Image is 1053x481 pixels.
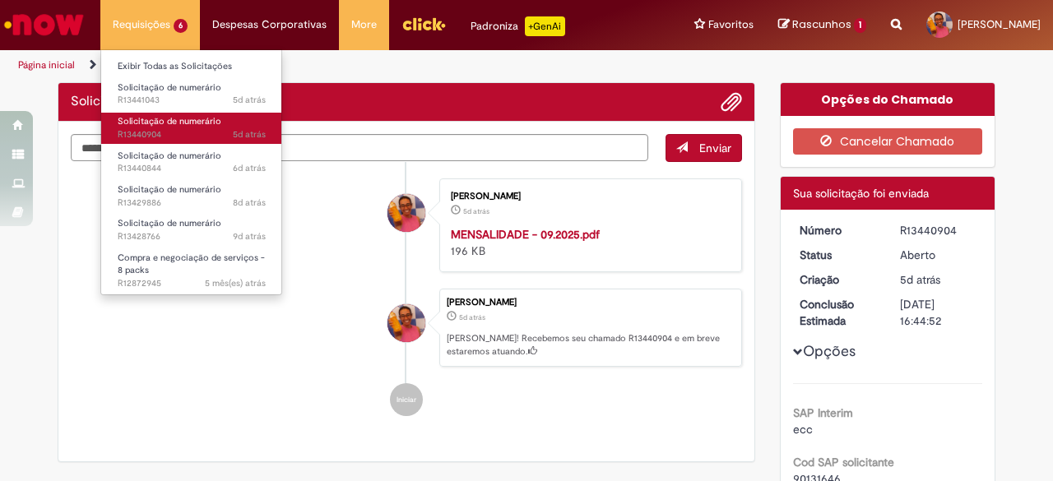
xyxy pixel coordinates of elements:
span: Requisições [113,16,170,33]
span: R13440904 [118,128,266,141]
time: 22/08/2025 16:31:53 [233,162,266,174]
dt: Status [787,247,888,263]
p: [PERSON_NAME]! Recebemos seu chamado R13440904 e em breve estaremos atuando. [447,332,733,358]
span: 5d atrás [463,206,489,216]
span: R13429886 [118,197,266,210]
time: 31/03/2025 15:53:03 [205,277,266,289]
time: 22/08/2025 16:44:47 [459,312,485,322]
div: [PERSON_NAME] [451,192,725,201]
time: 22/08/2025 16:44:47 [900,272,940,287]
span: Solicitação de numerário [118,81,221,94]
time: 22/08/2025 17:14:32 [233,94,266,106]
span: Compra e negociação de serviços - 8 packs [118,252,265,277]
ul: Requisições [100,49,282,295]
div: 22/08/2025 16:44:47 [900,271,976,288]
a: Rascunhos [778,17,866,33]
span: 9d atrás [233,230,266,243]
div: [DATE] 16:44:52 [900,296,976,329]
div: Aberto [900,247,976,263]
div: 196 KB [451,226,725,259]
a: Aberto R12872945 : Compra e negociação de serviços - 8 packs [101,249,282,284]
span: Enviar [699,141,731,155]
span: 6 [174,19,188,33]
a: Aberto R13441043 : Solicitação de numerário [101,79,282,109]
textarea: Digite sua mensagem aqui... [71,134,648,161]
span: 5d atrás [459,312,485,322]
span: Solicitação de numerário [118,115,221,127]
p: +GenAi [525,16,565,36]
span: Rascunhos [792,16,851,32]
span: 1 [854,18,866,33]
span: 6d atrás [233,162,266,174]
span: 5d atrás [233,94,266,106]
a: Aberto R13440904 : Solicitação de numerário [101,113,282,143]
span: R13441043 [118,94,266,107]
div: Roberta De Sant Anna Teixeira Siston [387,304,425,342]
div: Roberta De Sant Anna Teixeira Siston [387,194,425,232]
button: Cancelar Chamado [793,128,983,155]
b: Cod SAP solicitante [793,455,894,469]
ul: Trilhas de página [12,50,689,81]
button: Enviar [666,134,742,162]
span: R13440844 [118,162,266,175]
span: Solicitação de numerário [118,183,221,196]
span: [PERSON_NAME] [958,17,1041,31]
span: Solicitação de numerário [118,217,221,229]
span: R12872945 [118,277,266,290]
li: Roberta De Sant Anna Teixeira Siston [71,289,742,368]
img: ServiceNow [2,8,86,41]
span: 5d atrás [233,128,266,141]
a: Exibir Todas as Solicitações [101,58,282,76]
dt: Conclusão Estimada [787,296,888,329]
time: 19/08/2025 16:55:36 [233,197,266,209]
dt: Criação [787,271,888,288]
a: MENSALIDADE - 09.2025.pdf [451,227,600,242]
span: More [351,16,377,33]
a: Aberto R13429886 : Solicitação de numerário [101,181,282,211]
div: [PERSON_NAME] [447,298,733,308]
time: 22/08/2025 16:44:20 [463,206,489,216]
a: Página inicial [18,58,75,72]
div: Opções do Chamado [781,83,995,116]
ul: Histórico de tíquete [71,162,742,433]
img: click_logo_yellow_360x200.png [401,12,446,36]
span: 5d atrás [900,272,940,287]
span: Despesas Corporativas [212,16,327,33]
time: 19/08/2025 14:04:23 [233,230,266,243]
dt: Número [787,222,888,238]
span: ecc [793,422,813,437]
span: 5 mês(es) atrás [205,277,266,289]
h2: Solicitação de numerário Histórico de tíquete [71,95,217,109]
span: Favoritos [708,16,754,33]
span: 8d atrás [233,197,266,209]
span: R13428766 [118,230,266,243]
a: Aberto R13428766 : Solicitação de numerário [101,215,282,245]
b: SAP Interim [793,405,853,420]
div: Padroniza [471,16,565,36]
span: Sua solicitação foi enviada [793,186,929,201]
a: Aberto R13440844 : Solicitação de numerário [101,147,282,178]
span: Solicitação de numerário [118,150,221,162]
button: Adicionar anexos [721,91,742,113]
div: R13440904 [900,222,976,238]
